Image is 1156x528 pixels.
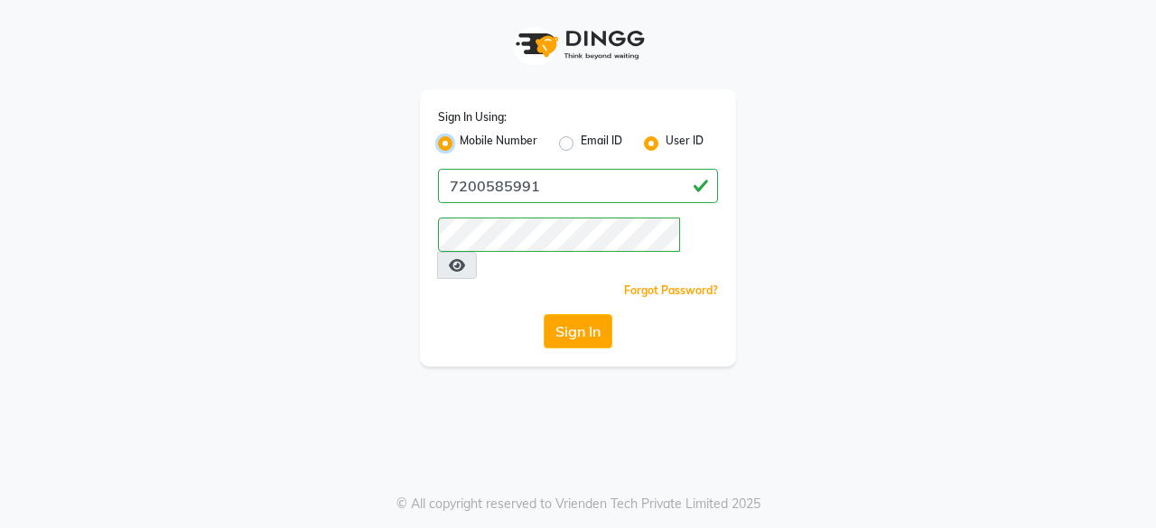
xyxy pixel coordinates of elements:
[438,218,680,252] input: Username
[624,283,718,297] a: Forgot Password?
[581,133,622,154] label: Email ID
[438,109,507,125] label: Sign In Using:
[666,133,704,154] label: User ID
[506,18,650,71] img: logo1.svg
[544,314,612,348] button: Sign In
[438,169,718,203] input: Username
[460,133,537,154] label: Mobile Number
